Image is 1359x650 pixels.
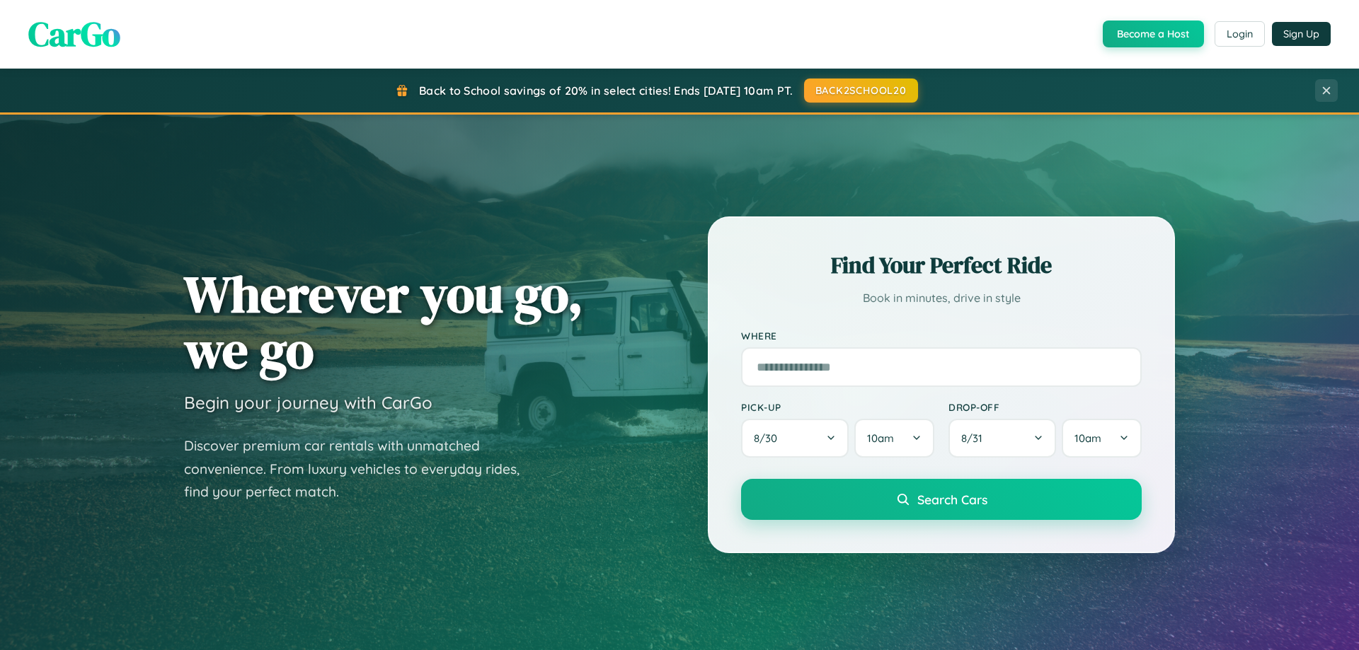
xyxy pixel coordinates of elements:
h1: Wherever you go, we go [184,266,583,378]
label: Drop-off [948,401,1142,413]
button: 8/30 [741,419,849,458]
h3: Begin your journey with CarGo [184,392,432,413]
h2: Find Your Perfect Ride [741,250,1142,281]
button: 10am [1062,419,1142,458]
button: Become a Host [1103,21,1204,47]
button: BACK2SCHOOL20 [804,79,918,103]
label: Where [741,330,1142,342]
p: Discover premium car rentals with unmatched convenience. From luxury vehicles to everyday rides, ... [184,434,538,504]
label: Pick-up [741,401,934,413]
button: 10am [854,419,934,458]
span: CarGo [28,11,120,57]
p: Book in minutes, drive in style [741,288,1142,308]
span: 8 / 30 [754,431,784,445]
span: 8 / 31 [961,431,990,445]
span: Back to School savings of 20% in select cities! Ends [DATE] 10am PT. [419,83,793,98]
button: Search Cars [741,479,1142,520]
span: 10am [1074,431,1101,445]
span: 10am [867,431,894,445]
button: Login [1215,21,1265,47]
button: 8/31 [948,419,1056,458]
span: Search Cars [917,492,987,507]
button: Sign Up [1272,22,1331,46]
